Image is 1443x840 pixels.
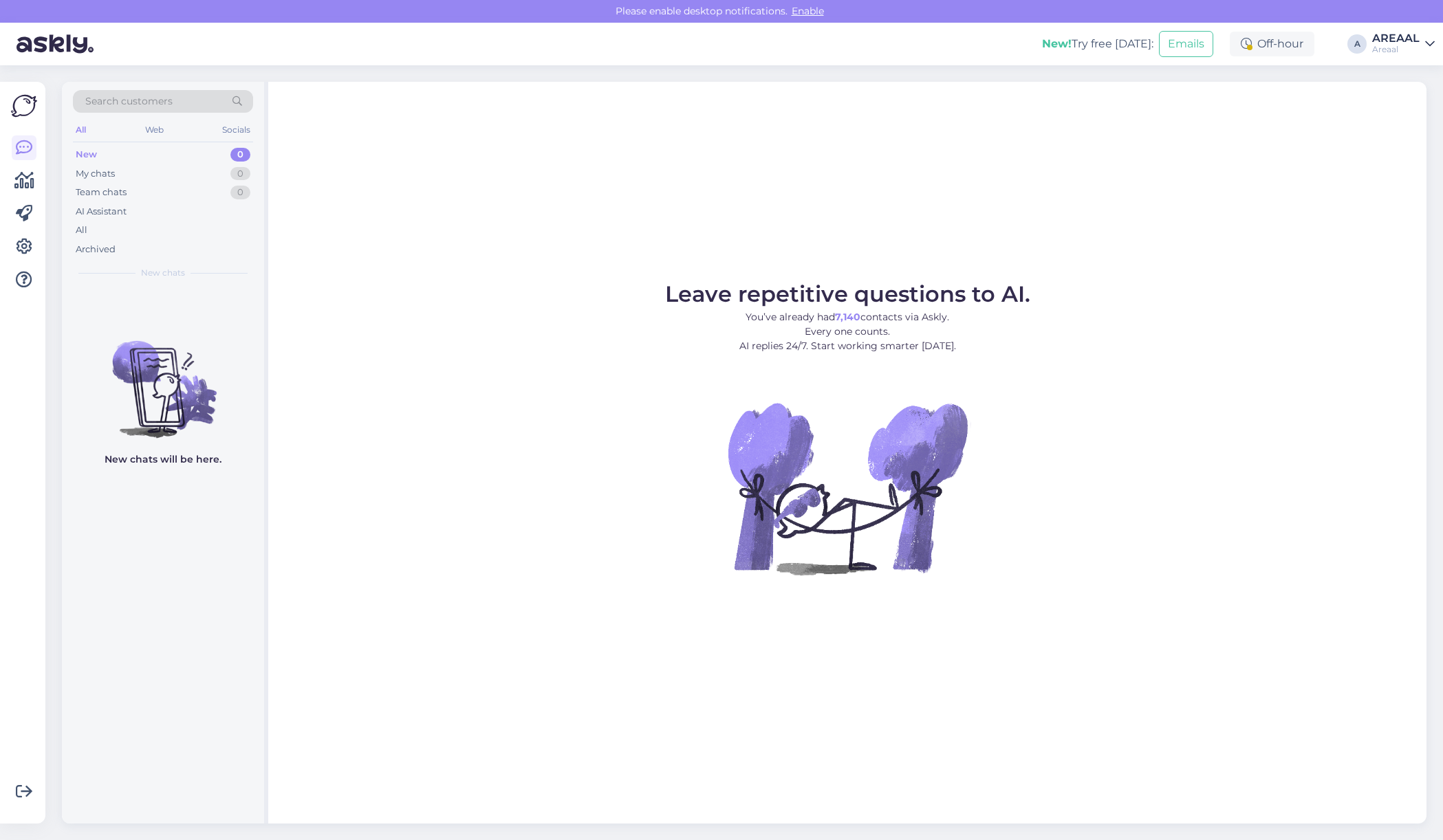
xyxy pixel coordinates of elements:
[1230,32,1314,56] div: Off-hour
[76,167,115,181] div: My chats
[665,280,1030,307] span: Leave repetitive questions to AI.
[230,186,250,199] div: 0
[1042,36,1153,52] div: Try free [DATE]:
[219,121,253,139] div: Socials
[62,316,264,440] img: No chats
[76,223,87,237] div: All
[1372,33,1435,55] a: AREAALAreaal
[1042,37,1072,50] b: New!
[665,310,1030,353] p: You’ve already had contacts via Askly. Every one counts. AI replies 24/7. Start working smarter [...
[788,5,828,17] span: Enable
[85,94,173,109] span: Search customers
[230,167,250,181] div: 0
[76,243,116,256] div: Archived
[1372,33,1420,44] div: AREAAL
[230,148,250,162] div: 0
[73,121,89,139] div: All
[105,452,221,467] p: New chats will be here.
[141,267,185,279] span: New chats
[76,186,127,199] div: Team chats
[724,364,971,612] img: No Chat active
[1372,44,1420,55] div: Areaal
[76,205,127,219] div: AI Assistant
[1159,31,1213,57] button: Emails
[11,93,37,119] img: Askly Logo
[1347,34,1367,54] div: A
[835,311,860,323] b: 7,140
[142,121,166,139] div: Web
[76,148,97,162] div: New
